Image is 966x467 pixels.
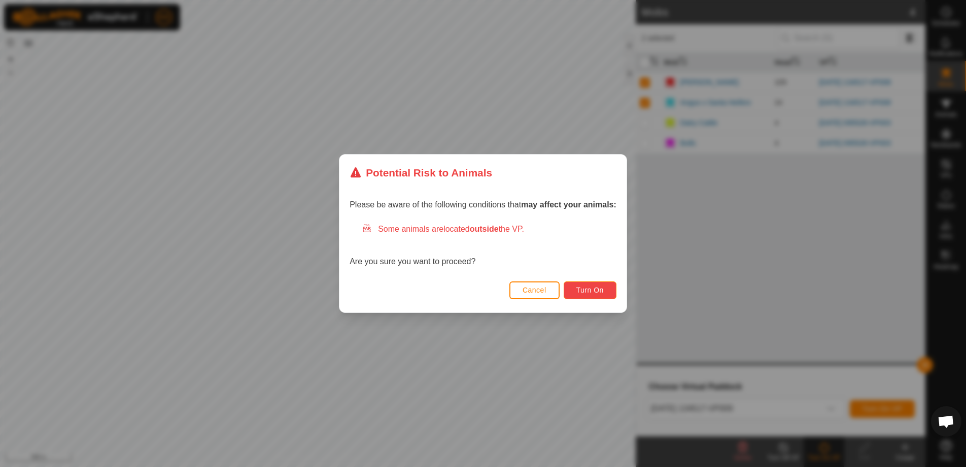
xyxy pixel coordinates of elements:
div: Some animals are [362,223,616,235]
span: located the VP. [443,225,524,233]
span: Turn On [576,286,604,294]
button: Cancel [509,281,560,299]
strong: outside [470,225,499,233]
div: Open chat [931,406,961,437]
span: Please be aware of the following conditions that [350,200,616,209]
div: Potential Risk to Animals [350,165,492,181]
div: Are you sure you want to proceed? [350,223,616,268]
button: Turn On [564,281,616,299]
span: Cancel [523,286,546,294]
strong: may affect your animals: [521,200,616,209]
